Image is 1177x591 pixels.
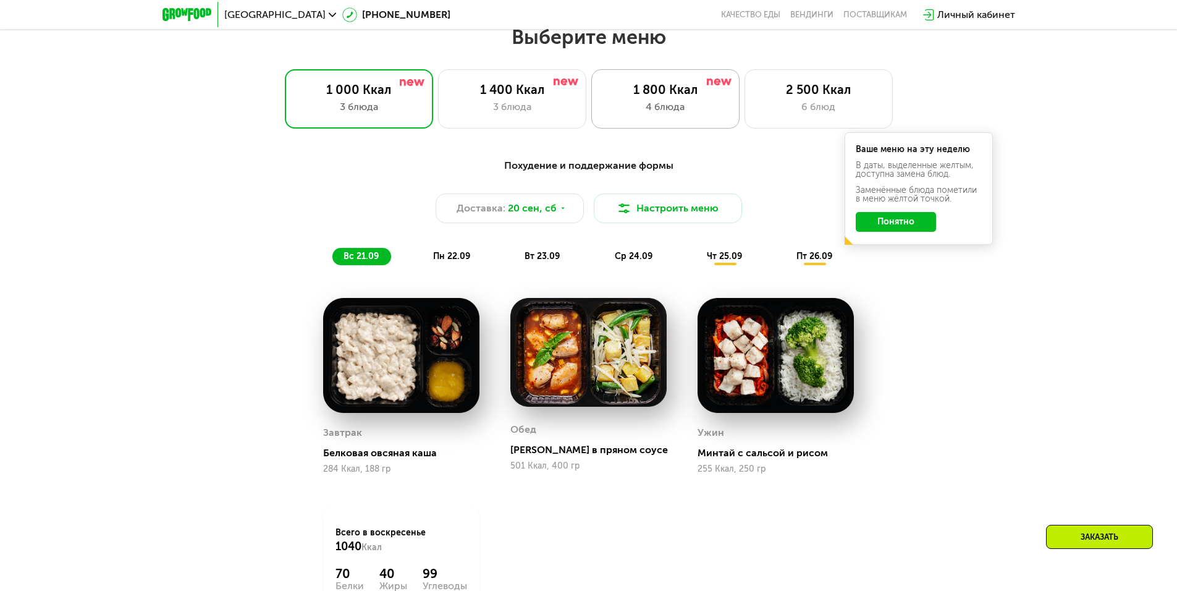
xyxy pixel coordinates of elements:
[856,145,982,154] div: Ваше меню на эту неделю
[790,10,833,20] a: Вендинги
[298,82,420,97] div: 1 000 Ккал
[856,212,936,232] button: Понятно
[379,566,407,581] div: 40
[856,161,982,179] div: В даты, выделенные желтым, доступна замена блюд.
[335,581,364,591] div: Белки
[604,82,727,97] div: 1 800 Ккал
[224,10,326,20] span: [GEOGRAPHIC_DATA]
[843,10,907,20] div: поставщикам
[457,201,505,216] span: Доставка:
[856,186,982,203] div: Заменённые блюда пометили в меню жёлтой точкой.
[323,447,489,459] div: Белковая овсяная каша
[757,82,880,97] div: 2 500 Ккал
[298,100,420,114] div: 3 блюда
[508,201,557,216] span: 20 сен, сб
[423,566,467,581] div: 99
[525,251,560,261] span: вт 23.09
[335,566,364,581] div: 70
[937,7,1015,22] div: Личный кабинет
[451,100,573,114] div: 3 блюда
[698,423,724,442] div: Ужин
[423,581,467,591] div: Углеводы
[510,420,536,439] div: Обед
[796,251,832,261] span: пт 26.09
[342,7,450,22] a: [PHONE_NUMBER]
[698,447,864,459] div: Минтай с сальсой и рисом
[335,540,361,553] span: 1040
[1046,525,1153,549] div: Заказать
[510,461,667,471] div: 501 Ккал, 400 гр
[323,464,479,474] div: 284 Ккал, 188 гр
[379,581,407,591] div: Жиры
[361,542,382,553] span: Ккал
[323,423,362,442] div: Завтрак
[707,251,742,261] span: чт 25.09
[698,464,854,474] div: 255 Ккал, 250 гр
[594,193,742,223] button: Настроить меню
[615,251,652,261] span: ср 24.09
[757,100,880,114] div: 6 блюд
[433,251,470,261] span: пн 22.09
[510,444,677,456] div: [PERSON_NAME] в пряном соусе
[223,158,955,174] div: Похудение и поддержание формы
[335,527,467,554] div: Всего в воскресенье
[344,251,379,261] span: вс 21.09
[604,100,727,114] div: 4 блюда
[721,10,780,20] a: Качество еды
[40,25,1137,49] h2: Выберите меню
[451,82,573,97] div: 1 400 Ккал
